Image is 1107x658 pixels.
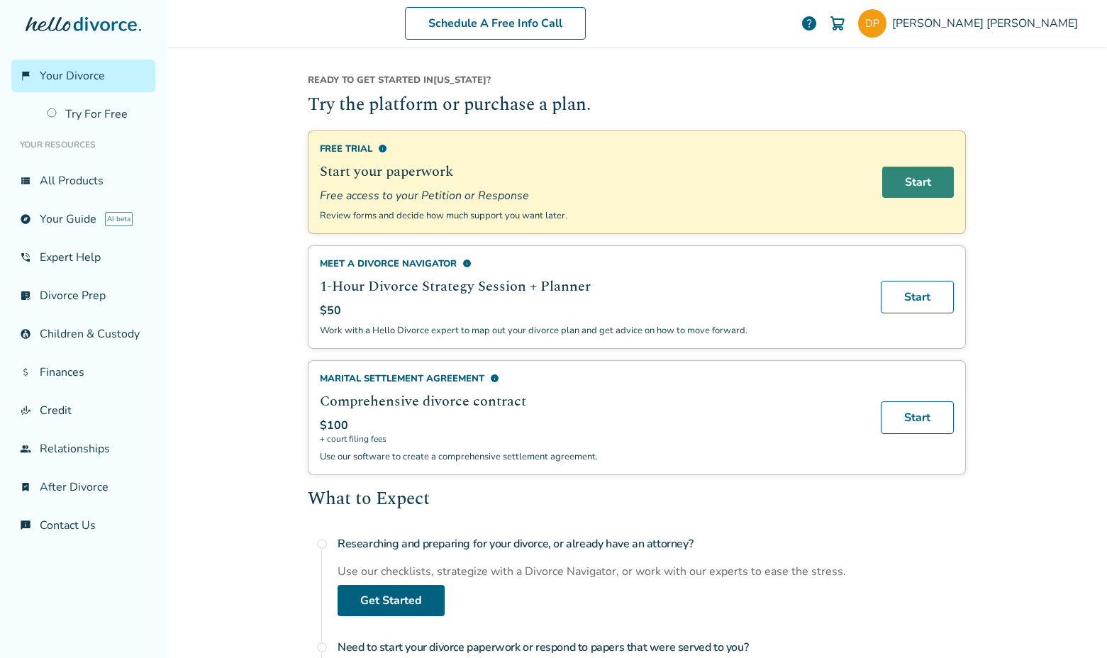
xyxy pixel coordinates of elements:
span: attach_money [20,367,31,378]
span: flag_2 [20,70,31,82]
span: radio_button_unchecked [316,642,328,653]
span: explore [20,213,31,225]
h2: Try the platform or purchase a plan. [308,92,966,119]
a: flag_2Your Divorce [11,60,155,92]
div: Free Trial [320,143,865,155]
span: [PERSON_NAME] [PERSON_NAME] [892,16,1084,31]
span: $100 [320,418,348,433]
img: dennpena@yahoo.com [858,9,886,38]
a: exploreYour GuideAI beta [11,203,155,235]
a: chat_infoContact Us [11,509,155,542]
a: finance_modeCredit [11,394,155,427]
img: Cart [829,15,846,32]
h2: What to Expect [308,486,966,513]
p: Use our software to create a comprehensive settlement agreement. [320,450,864,463]
span: list_alt_check [20,290,31,301]
div: Marital Settlement Agreement [320,372,864,385]
span: account_child [20,328,31,340]
a: attach_moneyFinances [11,356,155,389]
a: Start [881,401,954,434]
span: info [462,259,472,268]
span: bookmark_check [20,481,31,493]
a: phone_in_talkExpert Help [11,241,155,274]
span: Your Divorce [40,68,105,84]
a: view_listAll Products [11,164,155,197]
a: list_alt_checkDivorce Prep [11,279,155,312]
span: radio_button_unchecked [316,538,328,550]
h2: 1-Hour Divorce Strategy Session + Planner [320,276,864,297]
a: Try For Free [38,98,155,130]
h4: Researching and preparing for your divorce, or already have an attorney? [338,530,966,558]
a: Get Started [338,585,445,616]
p: Work with a Hello Divorce expert to map out your divorce plan and get advice on how to move forward. [320,324,864,337]
span: + court filing fees [320,433,864,445]
span: finance_mode [20,405,31,416]
a: Start [882,167,954,198]
span: chat_info [20,520,31,531]
span: Ready to get started in [308,74,433,87]
a: Start [881,281,954,313]
p: Review forms and decide how much support you want later. [320,209,865,222]
a: account_childChildren & Custody [11,318,155,350]
span: AI beta [105,212,133,226]
a: Schedule A Free Info Call [405,7,586,40]
div: Meet a divorce navigator [320,257,864,270]
div: Use our checklists, strategize with a Divorce Navigator, or work with our experts to ease the str... [338,564,966,579]
span: group [20,443,31,455]
h2: Start your paperwork [320,161,865,182]
span: Free access to your Petition or Response [320,188,865,203]
iframe: Chat Widget [1036,590,1107,658]
a: help [801,15,818,32]
span: info [490,374,499,383]
span: $50 [320,303,341,318]
h2: Comprehensive divorce contract [320,391,864,412]
li: Your Resources [11,130,155,159]
span: info [378,144,387,153]
span: phone_in_talk [20,252,31,263]
span: view_list [20,175,31,186]
a: groupRelationships [11,433,155,465]
a: bookmark_checkAfter Divorce [11,471,155,503]
div: [US_STATE] ? [308,74,966,92]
